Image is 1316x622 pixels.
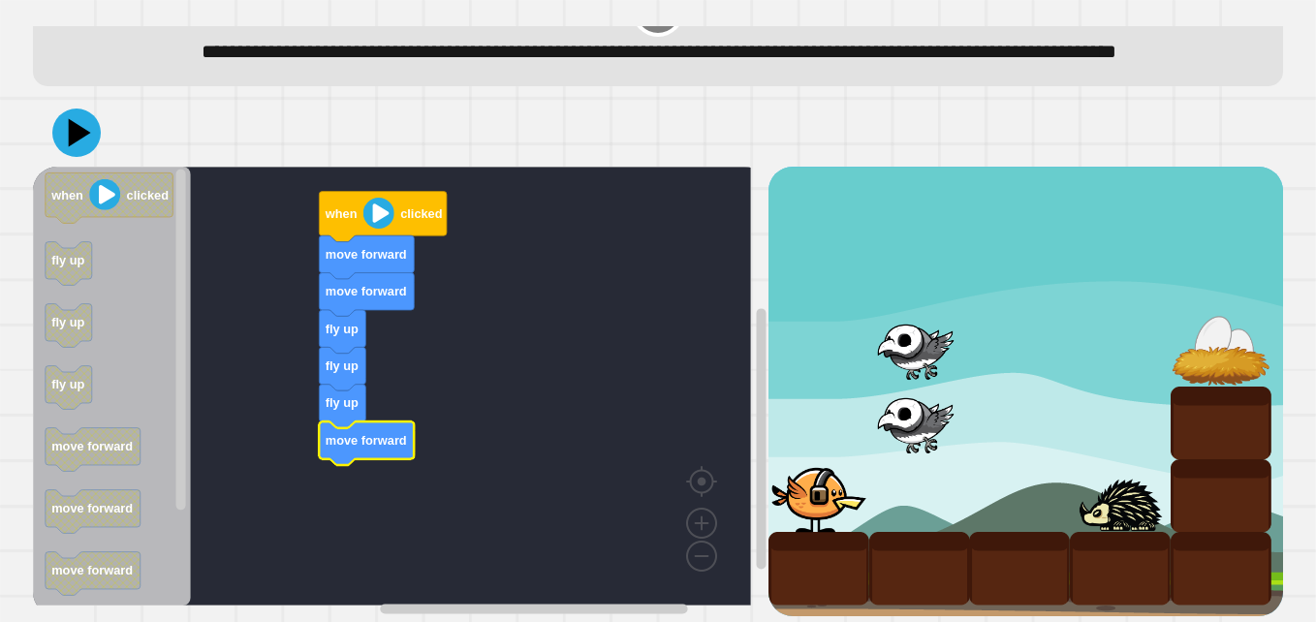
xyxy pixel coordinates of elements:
text: move forward [51,563,133,577]
text: when [325,206,358,221]
text: move forward [326,433,407,448]
text: move forward [326,284,407,298]
text: fly up [326,396,359,411]
text: when [50,188,83,202]
div: Blockly Workspace [33,167,768,615]
text: move forward [51,501,133,515]
text: fly up [51,315,84,329]
text: fly up [51,377,84,391]
text: move forward [51,439,133,453]
text: fly up [326,358,359,373]
text: move forward [326,247,407,262]
text: fly up [326,322,359,336]
text: clicked [127,188,169,202]
text: fly up [51,253,84,267]
text: clicked [400,206,442,221]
